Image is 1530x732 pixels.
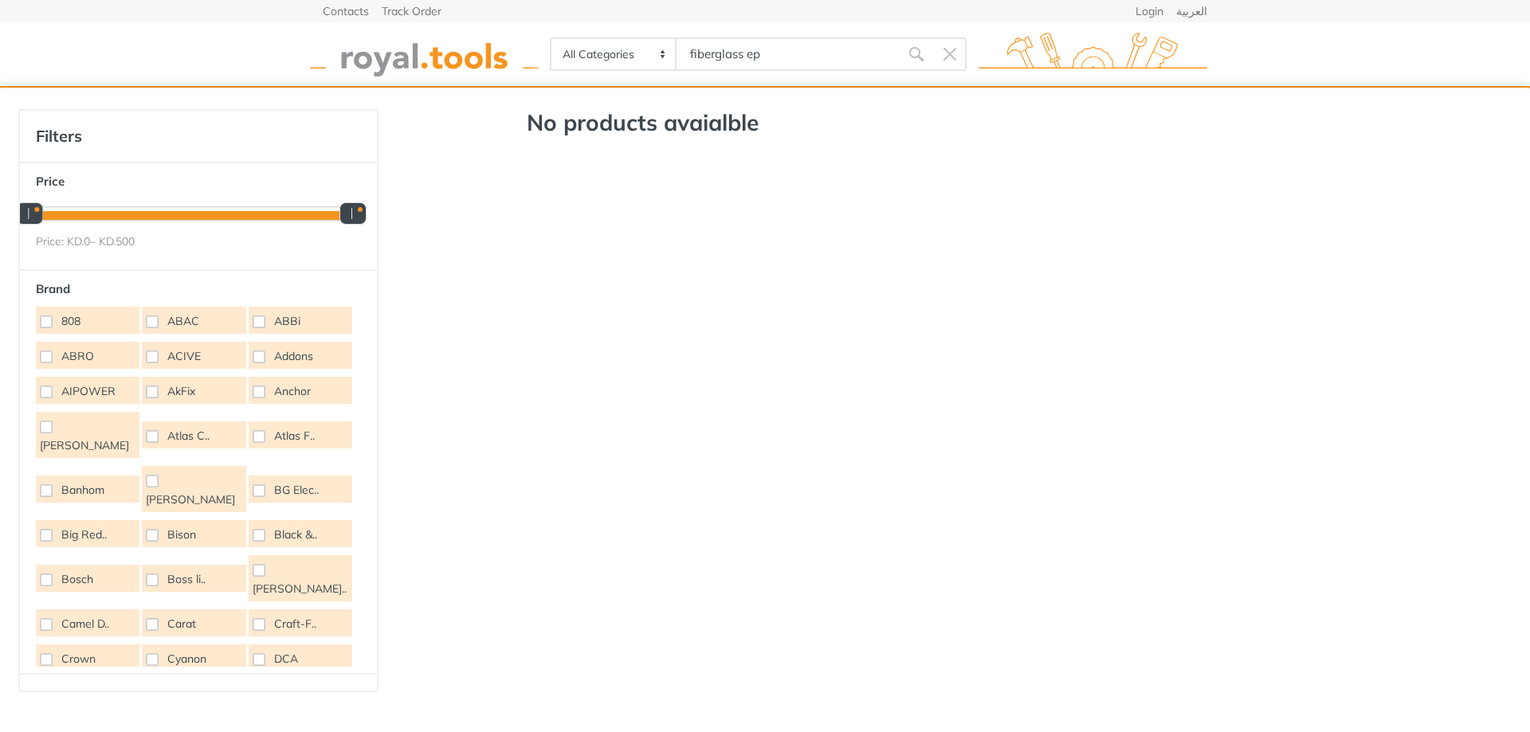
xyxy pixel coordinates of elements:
span: Banhom [61,482,104,498]
span: AIPOWER [61,383,116,399]
span: Bison [167,526,196,542]
span: Big Red.. [61,526,107,542]
a: Our Specialize [779,86,896,129]
span: 500 [116,234,135,249]
a: Home [540,86,607,129]
span: AkFix [167,383,195,399]
span: Atlas C.. [167,428,210,444]
img: royal.tools Logo [310,33,539,76]
a: Categories [607,86,704,129]
a: Contact Us [967,86,1065,129]
span: [PERSON_NAME] [146,491,235,507]
a: Track Order [382,6,441,17]
span: BG Elec.. [274,482,319,498]
span: ABAC [167,313,199,329]
span: Camel D.. [61,616,109,632]
span: Craft-F.. [274,616,316,632]
input: Site search [677,37,900,71]
div: Price: KD. – KD. [36,233,361,250]
span: ABBi [274,313,300,329]
a: العربية [1176,6,1207,17]
a: Login [1136,6,1163,17]
span: Black &.. [274,526,317,542]
span: Carat [167,616,196,632]
a: Contacts [323,6,369,17]
span: Anchor [274,383,311,399]
button: Brand [28,277,369,301]
span: Cyanon [167,651,206,667]
span: Boss li.. [167,571,206,587]
a: 0 [1128,86,1169,129]
button: Price [28,170,369,194]
span: [PERSON_NAME].. [253,581,347,597]
span: Crown [61,651,96,667]
select: Category [551,39,677,69]
h3: No products avaialble [527,109,759,136]
span: Atlas F.. [274,428,315,444]
span: [PERSON_NAME] [40,437,129,453]
span: Bosch [61,571,93,587]
a: Offers [896,86,967,129]
span: Addons [274,348,313,364]
span: DCA [274,651,298,667]
span: ACIVE [167,348,201,364]
span: ABRO [61,348,94,364]
img: royal.tools Logo [979,33,1207,76]
span: 808 [61,313,80,329]
h4: Filters [36,127,361,146]
span: 0 [84,234,90,249]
